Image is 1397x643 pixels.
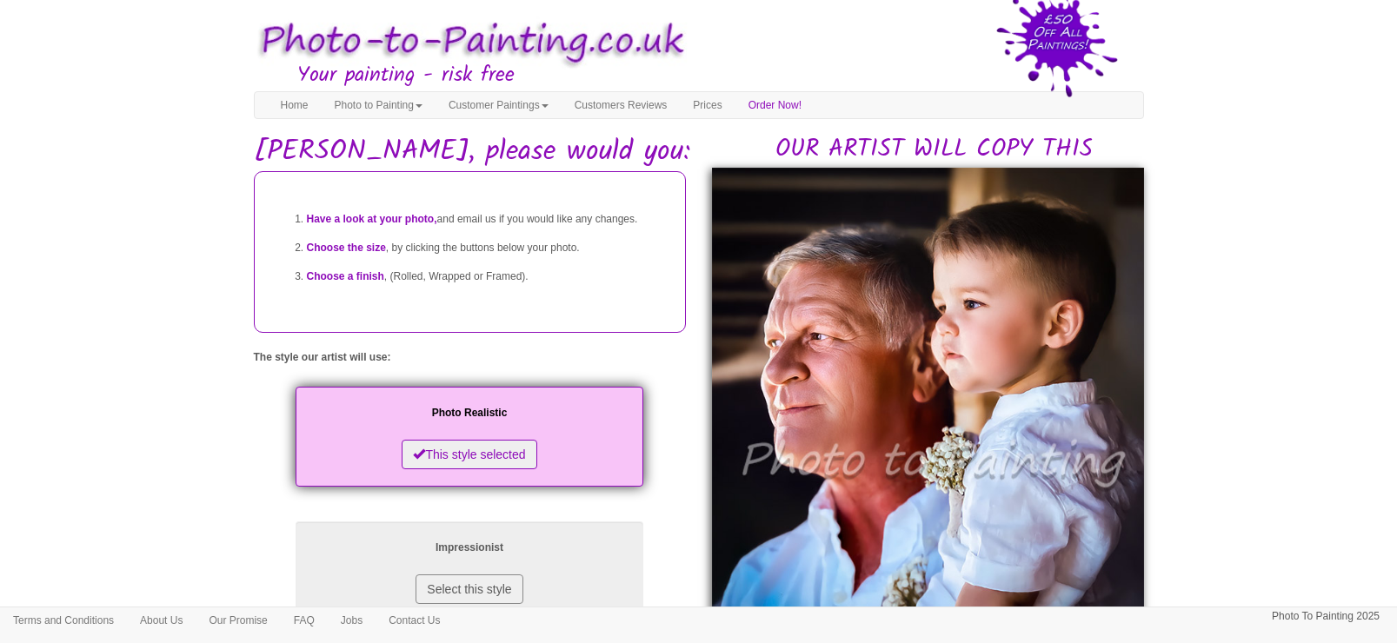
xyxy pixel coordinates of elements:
[735,92,815,118] a: Order Now!
[376,607,453,633] a: Contact Us
[307,213,437,225] span: Have a look at your photo,
[254,136,1144,167] h1: [PERSON_NAME], please would you:
[307,205,668,234] li: and email us if you would like any changes.
[268,92,322,118] a: Home
[281,607,328,633] a: FAQ
[416,574,522,604] button: Select this style
[196,607,280,633] a: Our Promise
[297,64,1144,87] h3: Your painting - risk free
[307,242,386,254] span: Choose the size
[562,92,681,118] a: Customers Reviews
[402,440,536,469] button: This style selected
[127,607,196,633] a: About Us
[322,92,436,118] a: Photo to Painting
[436,92,562,118] a: Customer Paintings
[313,404,626,422] p: Photo Realistic
[1272,607,1380,626] p: Photo To Painting 2025
[307,262,668,291] li: , (Rolled, Wrapped or Framed).
[313,539,626,557] p: Impressionist
[307,270,384,282] span: Choose a finish
[725,136,1144,163] h2: OUR ARTIST WILL COPY THIS
[307,234,668,262] li: , by clicking the buttons below your photo.
[680,92,735,118] a: Prices
[328,607,376,633] a: Jobs
[245,9,690,76] img: Photo to Painting
[254,350,391,365] label: The style our artist will use:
